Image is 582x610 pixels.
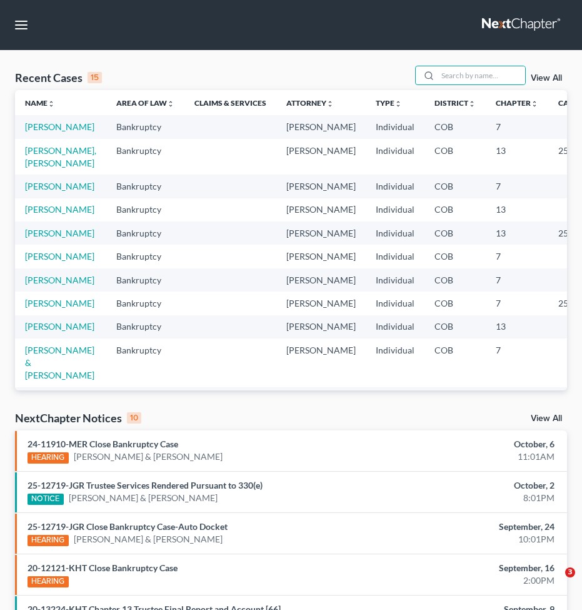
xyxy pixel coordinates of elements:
[486,315,548,338] td: 13
[276,175,366,198] td: [PERSON_NAME]
[106,221,184,245] td: Bankruptcy
[276,268,366,292] td: [PERSON_NAME]
[276,338,366,387] td: [PERSON_NAME]
[276,139,366,175] td: [PERSON_NAME]
[376,98,402,108] a: Typeunfold_more
[326,100,334,108] i: unfold_more
[486,221,548,245] td: 13
[127,412,141,424] div: 10
[424,338,486,387] td: COB
[366,315,424,338] td: Individual
[486,387,548,410] td: 7
[366,245,424,268] td: Individual
[387,533,554,546] div: 10:01PM
[565,567,575,577] span: 3
[28,494,64,505] div: NOTICE
[387,562,554,574] div: September, 16
[25,321,94,332] a: [PERSON_NAME]
[531,414,562,423] a: View All
[366,198,424,221] td: Individual
[394,100,402,108] i: unfold_more
[424,245,486,268] td: COB
[116,98,174,108] a: Area of Lawunfold_more
[25,228,94,238] a: [PERSON_NAME]
[106,338,184,387] td: Bankruptcy
[424,387,486,410] td: COB
[15,70,102,85] div: Recent Cases
[28,521,228,532] a: 25-12719-JGR Close Bankruptcy Case-Auto Docket
[28,576,69,587] div: HEARING
[74,450,223,463] a: [PERSON_NAME] & [PERSON_NAME]
[424,115,486,138] td: COB
[366,338,424,387] td: Individual
[25,275,94,285] a: [PERSON_NAME]
[88,72,102,83] div: 15
[25,298,94,308] a: [PERSON_NAME]
[106,115,184,138] td: Bankruptcy
[531,74,562,83] a: View All
[387,521,554,533] div: September, 24
[25,345,94,380] a: [PERSON_NAME] & [PERSON_NAME]
[366,387,424,410] td: Individual
[366,175,424,198] td: Individual
[25,121,94,132] a: [PERSON_NAME]
[486,268,548,292] td: 7
[69,492,218,504] a: [PERSON_NAME] & [PERSON_NAME]
[28,480,263,491] a: 25-12719-JGR Trustee Services Rendered Pursuant to 330(e)
[276,292,366,315] td: [PERSON_NAME]
[276,315,366,338] td: [PERSON_NAME]
[539,567,569,597] iframe: Intercom live chat
[387,450,554,463] div: 11:01AM
[434,98,476,108] a: Districtunfold_more
[106,315,184,338] td: Bankruptcy
[468,100,476,108] i: unfold_more
[486,338,548,387] td: 7
[424,268,486,292] td: COB
[424,315,486,338] td: COB
[486,245,548,268] td: 7
[25,98,55,108] a: Nameunfold_more
[496,98,538,108] a: Chapterunfold_more
[387,492,554,504] div: 8:01PM
[366,221,424,245] td: Individual
[366,292,424,315] td: Individual
[25,181,94,191] a: [PERSON_NAME]
[387,438,554,450] div: October, 6
[106,175,184,198] td: Bankruptcy
[486,139,548,175] td: 13
[28,452,69,464] div: HEARING
[167,100,174,108] i: unfold_more
[424,292,486,315] td: COB
[366,115,424,138] td: Individual
[486,198,548,221] td: 13
[25,145,96,168] a: [PERSON_NAME], [PERSON_NAME]
[424,139,486,175] td: COB
[424,198,486,221] td: COB
[276,198,366,221] td: [PERSON_NAME]
[106,387,184,410] td: Bankruptcy
[28,535,69,546] div: HEARING
[28,439,178,449] a: 24-11910-MER Close Bankruptcy Case
[276,221,366,245] td: [PERSON_NAME]
[106,268,184,292] td: Bankruptcy
[486,175,548,198] td: 7
[486,292,548,315] td: 7
[531,100,538,108] i: unfold_more
[106,292,184,315] td: Bankruptcy
[276,115,366,138] td: [PERSON_NAME]
[48,100,55,108] i: unfold_more
[486,115,548,138] td: 7
[387,574,554,587] div: 2:00PM
[366,139,424,175] td: Individual
[366,268,424,292] td: Individual
[106,139,184,175] td: Bankruptcy
[106,245,184,268] td: Bankruptcy
[106,198,184,221] td: Bankruptcy
[424,175,486,198] td: COB
[74,533,223,546] a: [PERSON_NAME] & [PERSON_NAME]
[276,245,366,268] td: [PERSON_NAME]
[438,66,525,84] input: Search by name...
[387,479,554,492] div: October, 2
[424,221,486,245] td: COB
[28,562,178,573] a: 20-12121-KHT Close Bankruptcy Case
